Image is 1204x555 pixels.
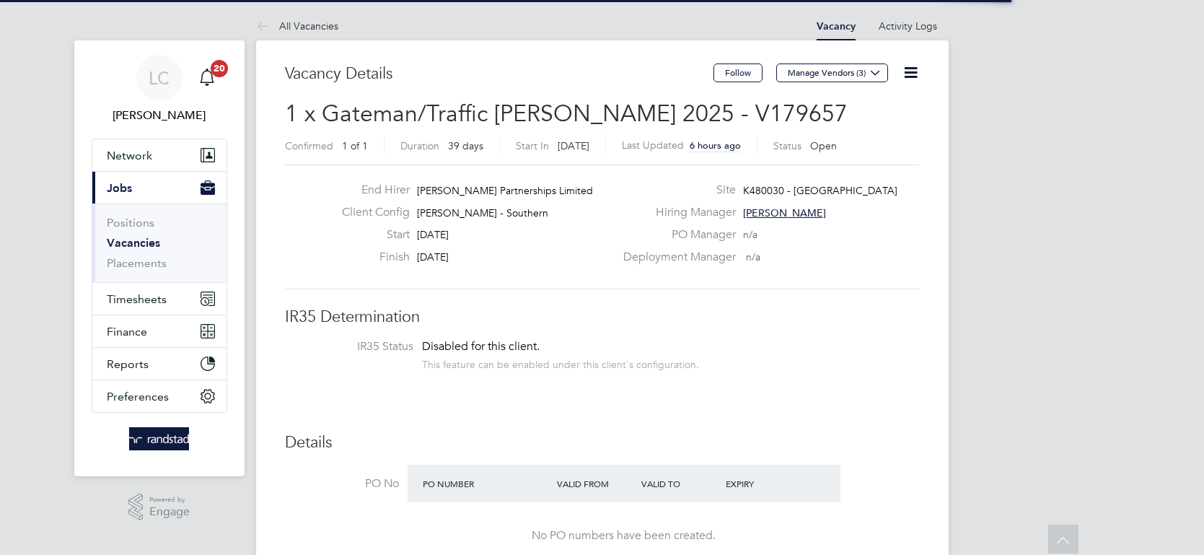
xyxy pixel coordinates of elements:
span: [DATE] [417,250,449,263]
a: Vacancy [817,20,856,32]
span: Disabled for this client. [422,339,540,354]
a: Vacancies [107,236,160,250]
span: n/a [743,228,757,241]
label: Client Config [330,205,410,220]
div: Expiry [722,471,807,497]
label: Status [773,139,801,152]
span: 6 hours ago [690,139,741,152]
a: Positions [107,216,154,230]
span: 1 of 1 [342,139,368,152]
a: Go to home page [92,427,227,450]
span: Open [810,139,837,152]
label: Duration [400,139,439,152]
a: 20 [193,55,221,101]
span: K480030 - [GEOGRAPHIC_DATA] [743,184,897,197]
span: LC [149,69,170,87]
span: [PERSON_NAME] Partnerships Limited [417,184,593,197]
label: PO No [285,476,399,491]
span: Reports [107,357,149,371]
img: randstad-logo-retina.png [129,427,189,450]
span: Engage [149,506,190,518]
span: Luke Carter [92,107,227,124]
span: Finance [107,325,147,338]
label: PO Manager [615,227,736,242]
label: IR35 Status [299,339,413,354]
a: All Vacancies [256,19,338,32]
span: 1 x Gateman/Traffic [PERSON_NAME] 2025 - V179657 [285,100,848,128]
div: PO Number [419,471,554,497]
span: [PERSON_NAME] [743,206,826,219]
div: Valid To [638,471,722,497]
button: Preferences [92,380,227,412]
span: Powered by [149,494,190,506]
label: Start [330,227,410,242]
label: Start In [516,139,549,152]
button: Network [92,139,227,171]
label: Confirmed [285,139,333,152]
label: Site [615,183,736,198]
span: Timesheets [107,292,167,306]
span: [DATE] [558,139,589,152]
h3: Vacancy Details [285,64,713,84]
div: No PO numbers have been created. [422,528,826,543]
button: Manage Vendors (3) [776,64,888,82]
div: Jobs [92,204,227,282]
span: Jobs [107,181,132,195]
button: Timesheets [92,283,227,315]
h3: Details [285,432,920,453]
span: Preferences [107,390,169,403]
label: Last Updated [622,139,684,152]
nav: Main navigation [74,40,245,476]
button: Reports [92,348,227,380]
div: Valid From [553,471,638,497]
a: Powered byEngage [128,494,190,521]
a: LC[PERSON_NAME] [92,55,227,124]
div: This feature can be enabled under this client's configuration. [422,354,699,371]
button: Follow [713,64,763,82]
span: 39 days [448,139,483,152]
span: Network [107,149,152,162]
label: Finish [330,250,410,265]
span: [DATE] [417,228,449,241]
span: 20 [211,60,228,77]
label: Deployment Manager [615,250,736,265]
a: Activity Logs [879,19,937,32]
label: End Hirer [330,183,410,198]
h3: IR35 Determination [285,307,920,328]
button: Jobs [92,172,227,204]
button: Finance [92,315,227,347]
label: Hiring Manager [615,205,736,220]
span: [PERSON_NAME] - Southern [417,206,548,219]
span: n/a [746,250,760,263]
a: Placements [107,256,167,270]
